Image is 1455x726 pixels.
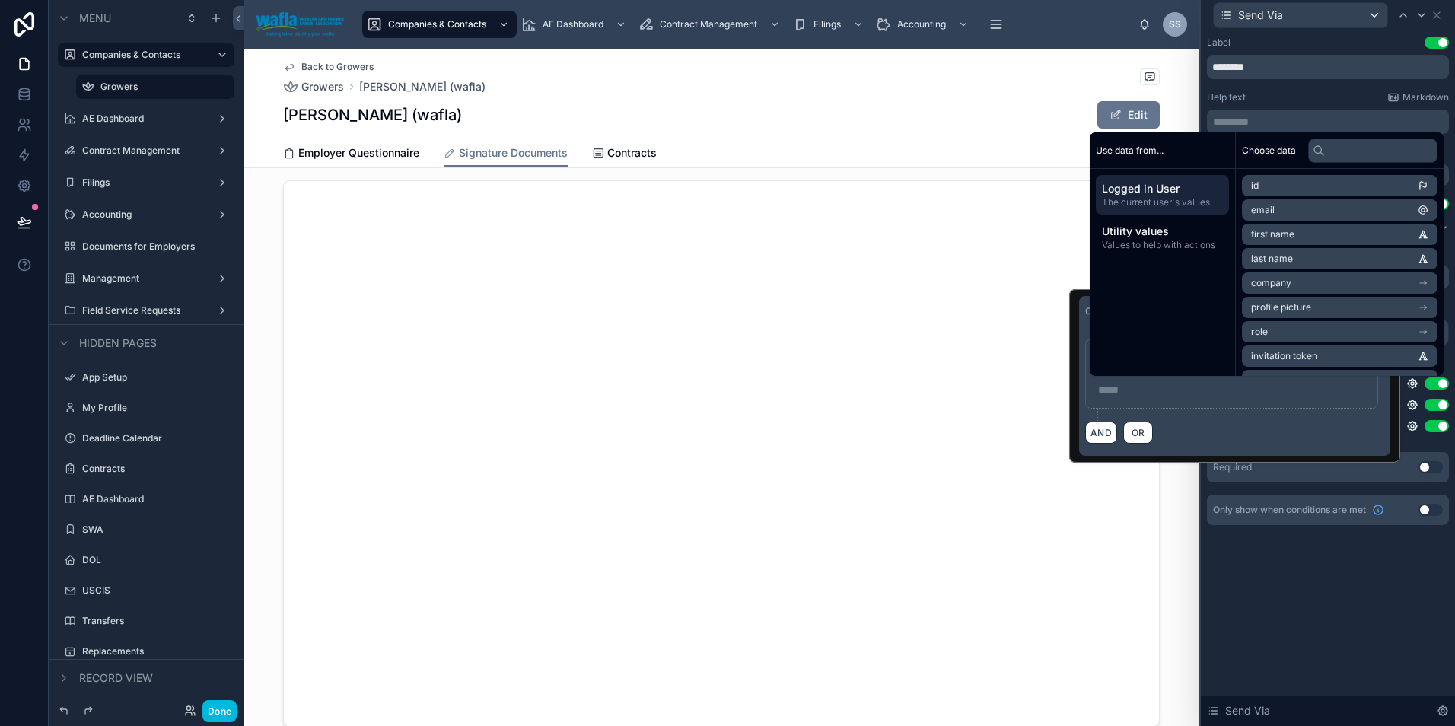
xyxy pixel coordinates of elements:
[897,18,946,30] span: Accounting
[362,11,517,38] a: Companies & Contacts
[301,61,374,73] span: Back to Growers
[1090,169,1235,263] div: scrollable content
[82,371,225,384] label: App Setup
[82,554,225,566] label: DOL
[660,18,757,30] span: Contract Management
[283,139,419,170] a: Employer Questionnaire
[298,145,419,161] span: Employer Questionnaire
[788,11,871,38] a: Filings
[1102,196,1223,209] span: The current user's values
[1129,427,1148,438] span: OR
[388,18,486,30] span: Companies & Contacts
[82,113,204,125] label: AE Dashboard
[359,79,486,94] a: [PERSON_NAME] (wafla)
[1225,703,1270,718] span: Send Via
[82,240,225,253] label: Documents for Employers
[1207,91,1246,103] label: Help text
[82,304,204,317] label: Field Service Requests
[82,209,204,221] label: Accounting
[82,615,225,627] label: Transfers
[459,145,568,161] span: Signature Documents
[813,18,841,30] span: Filings
[82,524,225,536] label: SWA
[543,18,603,30] span: AE Dashboard
[82,432,225,444] label: Deadline Calendar
[1085,422,1117,444] button: AND
[82,493,225,505] label: AE Dashboard
[1102,181,1223,196] span: Logged in User
[1123,422,1154,444] button: OR
[79,670,153,686] span: Record view
[592,139,657,170] a: Contracts
[79,336,157,351] span: Hidden pages
[1213,461,1252,473] div: Required
[256,12,344,37] img: App logo
[1085,305,1238,317] span: Only show when conditions are met
[444,139,568,168] a: Signature Documents
[82,49,204,61] label: Companies & Contacts
[202,700,237,722] button: Done
[301,79,344,94] span: Growers
[283,79,344,94] a: Growers
[1102,224,1223,239] span: Utility values
[82,402,225,414] label: My Profile
[82,177,204,189] label: Filings
[1387,91,1449,103] a: Markdown
[1207,37,1231,49] div: Label
[82,645,225,658] label: Replacements
[79,11,111,26] span: Menu
[871,11,976,38] a: Accounting
[82,584,225,597] label: USCIS
[283,104,462,126] h1: [PERSON_NAME] (wafla)
[517,11,634,38] a: AE Dashboard
[1213,2,1388,28] button: Send Via
[1238,8,1283,23] span: Send Via
[356,8,1138,41] div: scrollable content
[283,61,374,73] a: Back to Growers
[82,145,204,157] label: Contract Management
[82,272,204,285] label: Management
[1169,18,1181,30] span: SS
[100,81,225,93] label: Growers
[1207,110,1449,134] div: scrollable content
[82,463,225,475] label: Contracts
[607,145,657,161] span: Contracts
[1242,145,1296,157] span: Choose data
[634,11,788,38] a: Contract Management
[1096,145,1164,157] span: Use data from...
[1213,504,1366,516] span: Only show when conditions are met
[1102,239,1223,251] span: Values to help with actions
[1402,91,1449,103] span: Markdown
[1097,101,1160,129] button: Edit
